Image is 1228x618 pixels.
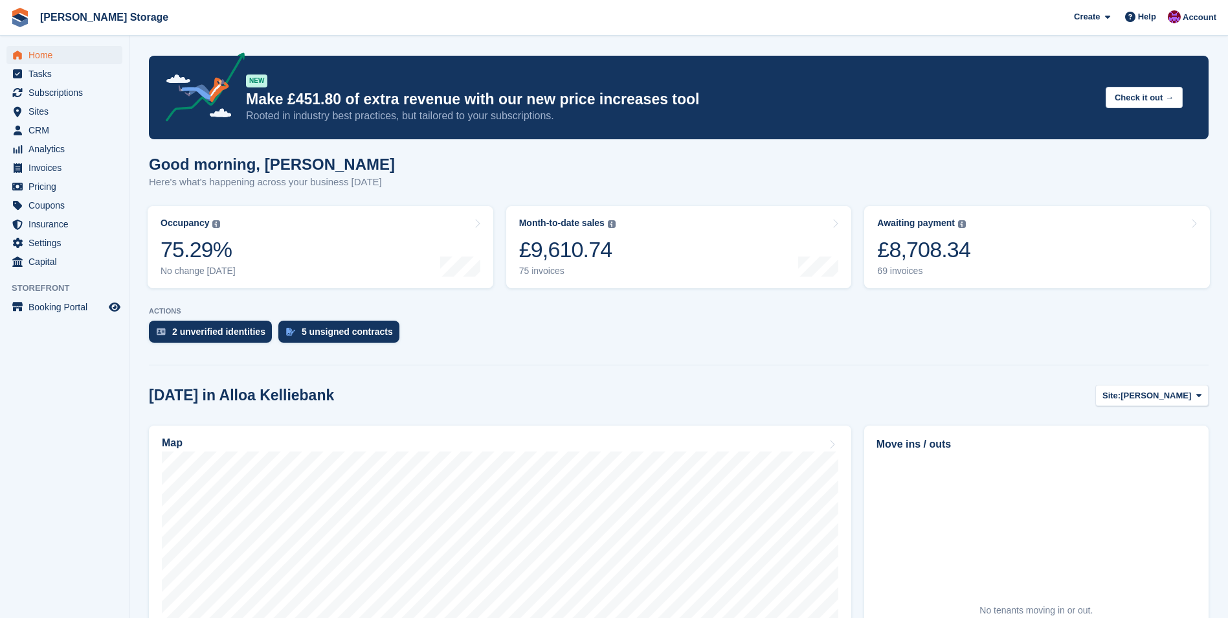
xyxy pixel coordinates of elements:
[864,206,1210,288] a: Awaiting payment £8,708.34 69 invoices
[6,102,122,120] a: menu
[979,604,1093,617] div: No tenants moving in or out.
[6,177,122,196] a: menu
[149,155,395,173] h1: Good morning, [PERSON_NAME]
[1138,10,1156,23] span: Help
[12,282,129,295] span: Storefront
[28,298,106,316] span: Booking Portal
[1074,10,1100,23] span: Create
[28,65,106,83] span: Tasks
[28,46,106,64] span: Home
[1106,87,1183,108] button: Check it out →
[519,218,605,229] div: Month-to-date sales
[149,175,395,190] p: Here's what's happening across your business [DATE]
[877,266,970,277] div: 69 invoices
[28,177,106,196] span: Pricing
[162,437,183,449] h2: Map
[1102,389,1121,402] span: Site:
[246,90,1095,109] p: Make £451.80 of extra revenue with our new price increases tool
[6,298,122,316] a: menu
[172,326,265,337] div: 2 unverified identities
[246,109,1095,123] p: Rooted in industry best practices, but tailored to your subscriptions.
[28,215,106,233] span: Insurance
[877,236,970,263] div: £8,708.34
[28,196,106,214] span: Coupons
[6,65,122,83] a: menu
[1121,389,1191,402] span: [PERSON_NAME]
[877,218,955,229] div: Awaiting payment
[149,387,334,404] h2: [DATE] in Alloa Kelliebank
[958,220,966,228] img: icon-info-grey-7440780725fd019a000dd9b08b2336e03edf1995a4989e88bcd33f0948082b44.svg
[28,102,106,120] span: Sites
[6,84,122,102] a: menu
[1183,11,1216,24] span: Account
[1168,10,1181,23] img: Audra Whitelaw
[212,220,220,228] img: icon-info-grey-7440780725fd019a000dd9b08b2336e03edf1995a4989e88bcd33f0948082b44.svg
[6,140,122,158] a: menu
[28,234,106,252] span: Settings
[6,196,122,214] a: menu
[10,8,30,27] img: stora-icon-8386f47178a22dfd0bd8f6a31ec36ba5ce8667c1dd55bd0f319d3a0aa187defe.svg
[6,121,122,139] a: menu
[286,328,295,336] img: contract_signature_icon-13c848040528278c33f63329250d36e43548de30e8caae1d1a13099fd9432cc5.svg
[157,328,166,336] img: verify_identity-adf6edd0f0f0b5bbfe63781bf79b02c33cf7c696d77639b501bdc392416b5a36.svg
[246,74,267,87] div: NEW
[876,437,1196,452] h2: Move ins / outs
[149,307,1209,315] p: ACTIONS
[28,253,106,271] span: Capital
[302,326,393,337] div: 5 unsigned contracts
[161,266,236,277] div: No change [DATE]
[28,140,106,158] span: Analytics
[161,218,209,229] div: Occupancy
[28,84,106,102] span: Subscriptions
[1095,385,1209,406] button: Site: [PERSON_NAME]
[278,321,406,349] a: 5 unsigned contracts
[6,234,122,252] a: menu
[155,52,245,126] img: price-adjustments-announcement-icon-8257ccfd72463d97f412b2fc003d46551f7dbcb40ab6d574587a9cd5c0d94...
[6,46,122,64] a: menu
[6,215,122,233] a: menu
[6,253,122,271] a: menu
[107,299,122,315] a: Preview store
[35,6,173,28] a: [PERSON_NAME] Storage
[149,321,278,349] a: 2 unverified identities
[148,206,493,288] a: Occupancy 75.29% No change [DATE]
[519,236,616,263] div: £9,610.74
[519,266,616,277] div: 75 invoices
[6,159,122,177] a: menu
[28,121,106,139] span: CRM
[161,236,236,263] div: 75.29%
[608,220,616,228] img: icon-info-grey-7440780725fd019a000dd9b08b2336e03edf1995a4989e88bcd33f0948082b44.svg
[506,206,852,288] a: Month-to-date sales £9,610.74 75 invoices
[28,159,106,177] span: Invoices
